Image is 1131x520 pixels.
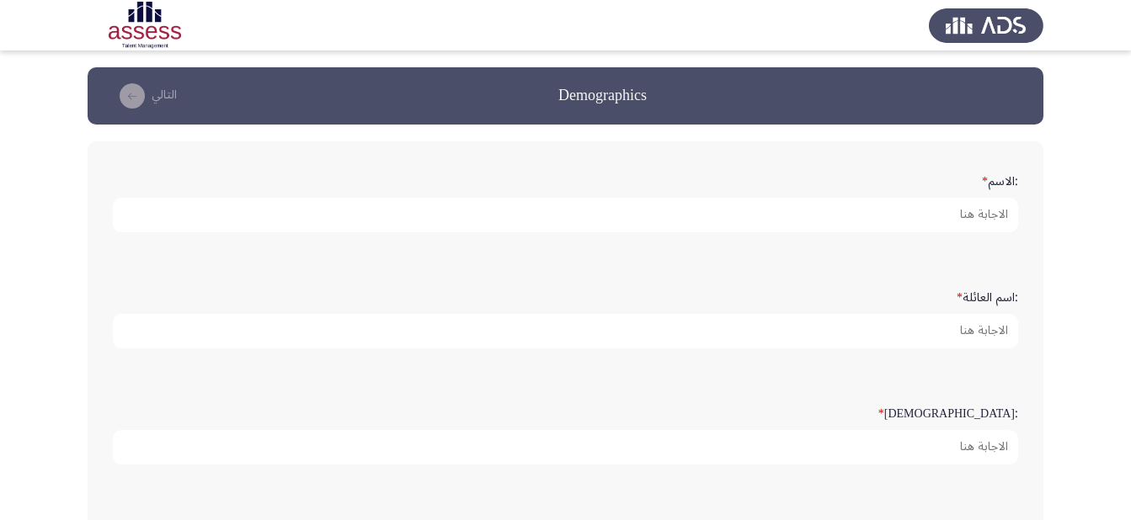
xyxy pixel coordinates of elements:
input: add answer text [113,430,1018,464]
label: :الاسم [982,175,1018,189]
h3: Demographics [558,85,647,106]
label: :[DEMOGRAPHIC_DATA] [878,407,1018,422]
img: Assess Talent Management logo [929,2,1043,49]
input: add answer text [113,314,1018,348]
button: load next page [108,82,182,109]
label: :اسم العائلة [957,291,1018,305]
input: add answer text [113,198,1018,232]
img: Assessment logo of Potentiality Assessment [88,2,202,49]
